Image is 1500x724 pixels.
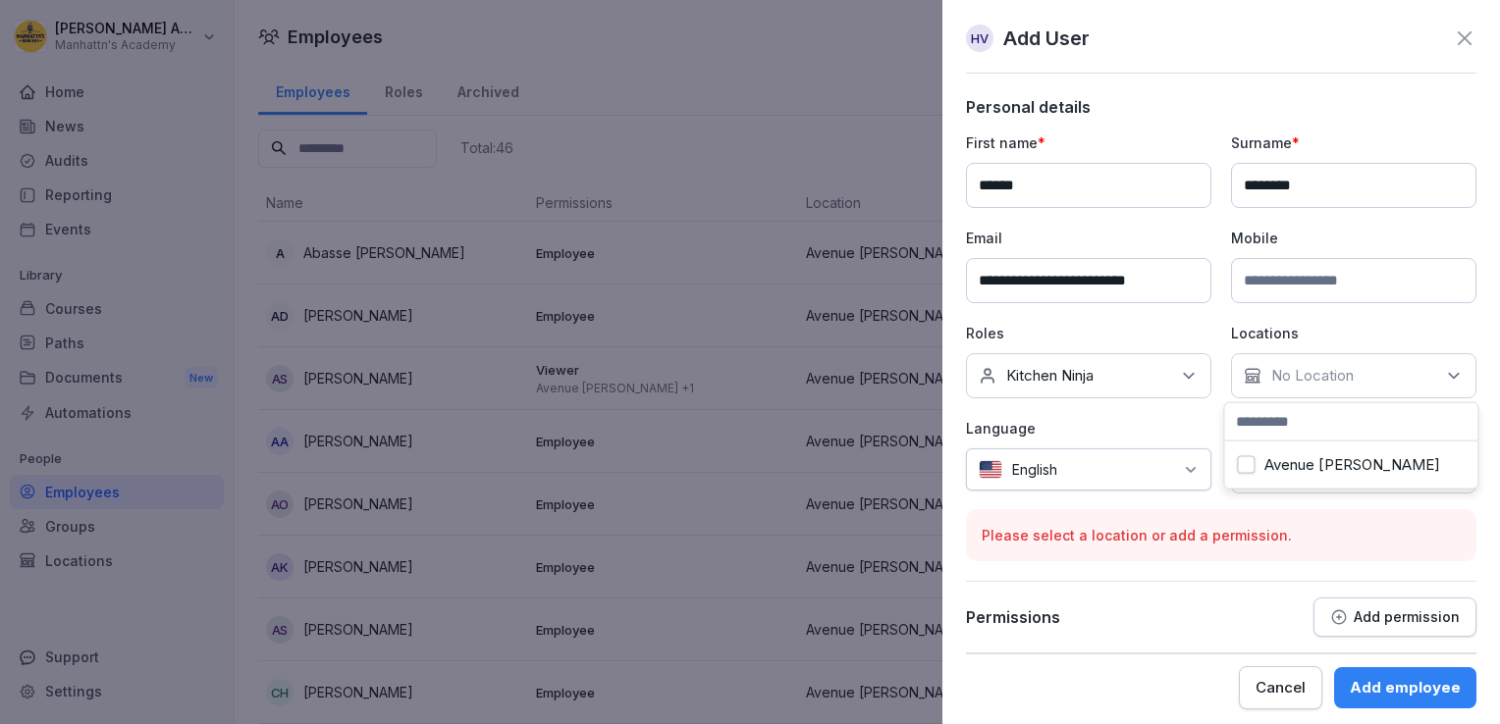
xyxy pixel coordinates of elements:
p: Language [966,418,1211,439]
div: English [966,448,1211,491]
p: Kitchen Ninja [1006,366,1094,386]
button: Cancel [1239,666,1322,709]
div: hv [966,25,993,52]
p: Add permission [1354,609,1460,625]
div: Add employee [1350,677,1461,698]
button: Add employee [1334,667,1476,708]
label: Avenue [PERSON_NAME] [1264,456,1440,474]
p: Add User [1003,24,1090,53]
p: Personal details [966,97,1476,117]
p: Email [966,228,1211,248]
p: Please select a location or add a permission. [982,525,1461,545]
p: Surname [1231,132,1476,153]
img: us.svg [979,460,1002,479]
div: Cancel [1256,677,1306,698]
p: Roles [966,323,1211,343]
button: Add permission [1313,597,1476,637]
p: First name [966,132,1211,153]
p: Permissions [966,607,1060,627]
p: Mobile [1231,228,1476,248]
p: Locations [1231,323,1476,343]
p: No Location [1271,366,1354,386]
